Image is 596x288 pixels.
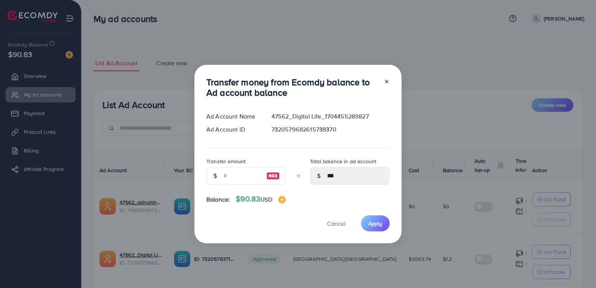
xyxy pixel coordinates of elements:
[200,125,266,134] div: Ad Account ID
[327,219,346,228] span: Cancel
[310,158,376,165] label: Total balance in ad account
[206,158,245,165] label: Transfer amount
[278,196,286,203] img: image
[260,195,272,203] span: USD
[368,220,382,227] span: Apply
[206,195,230,204] span: Balance:
[564,254,590,282] iframe: Chat
[236,194,285,204] h4: $90.83
[200,112,266,121] div: Ad Account Name
[206,77,378,98] h3: Transfer money from Ecomdy balance to Ad account balance
[361,215,390,231] button: Apply
[266,112,396,121] div: 47562_Digital Life_1704455289827
[266,125,396,134] div: 7320579682615738370
[318,215,355,231] button: Cancel
[266,171,280,180] img: image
